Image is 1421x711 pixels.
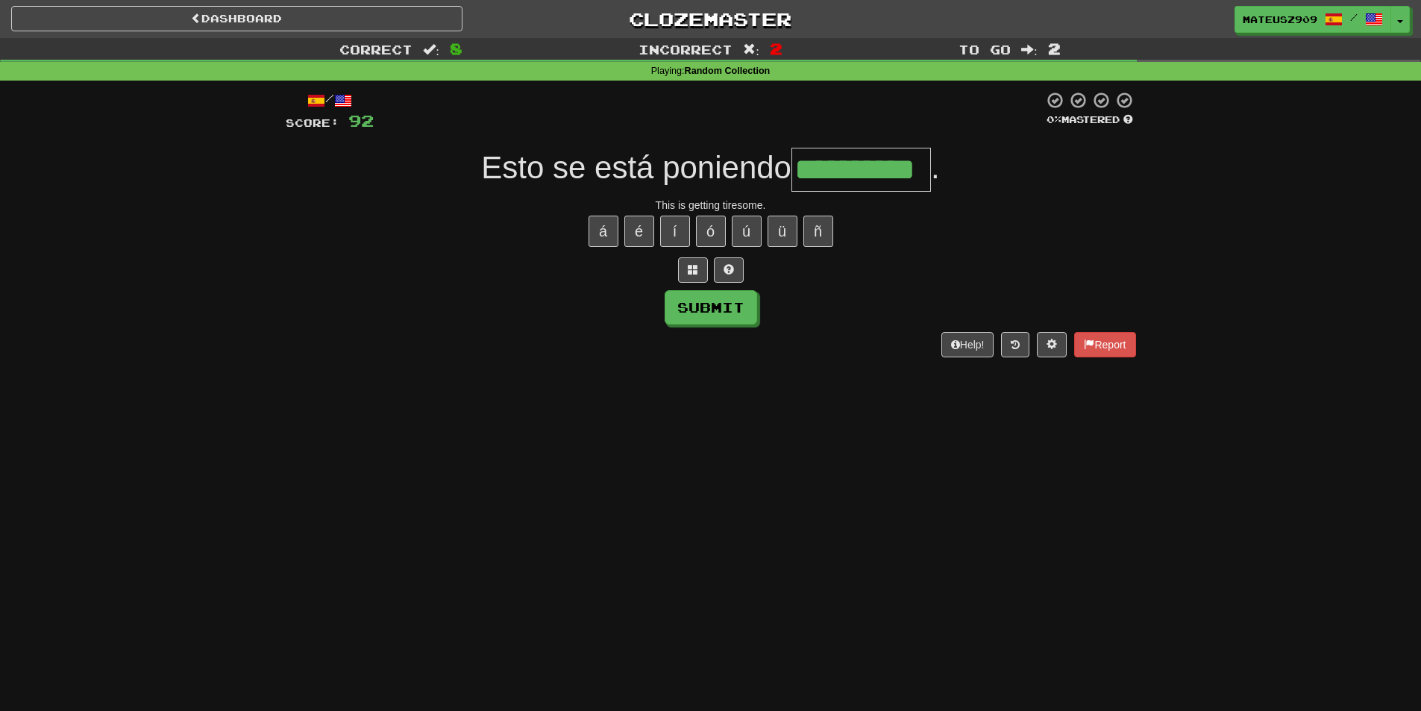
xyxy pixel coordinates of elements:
div: This is getting tiresome. [286,198,1136,213]
span: : [743,43,759,56]
button: ü [768,216,797,247]
button: ú [732,216,762,247]
a: mateusz909 / [1235,6,1391,33]
span: 0 % [1047,113,1061,125]
button: Report [1074,332,1135,357]
button: Help! [941,332,994,357]
span: To go [959,42,1011,57]
span: Correct [339,42,413,57]
span: Incorrect [639,42,733,57]
span: mateusz909 [1243,13,1317,26]
button: á [589,216,618,247]
button: Switch sentence to multiple choice alt+p [678,257,708,283]
div: / [286,91,374,110]
div: Mastered [1044,113,1136,127]
a: Dashboard [11,6,462,31]
button: Round history (alt+y) [1001,332,1029,357]
span: 92 [348,111,374,130]
button: Single letter hint - you only get 1 per sentence and score half the points! alt+h [714,257,744,283]
button: Submit [665,290,757,325]
span: / [1350,12,1358,22]
button: é [624,216,654,247]
span: . [931,150,940,185]
a: Clozemaster [485,6,936,32]
span: 2 [770,40,782,57]
span: Esto se está poniendo [481,150,791,185]
span: 2 [1048,40,1061,57]
span: 8 [450,40,462,57]
span: : [1021,43,1038,56]
button: ñ [803,216,833,247]
span: Score: [286,116,339,129]
strong: Random Collection [685,66,771,76]
button: í [660,216,690,247]
button: ó [696,216,726,247]
span: : [423,43,439,56]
